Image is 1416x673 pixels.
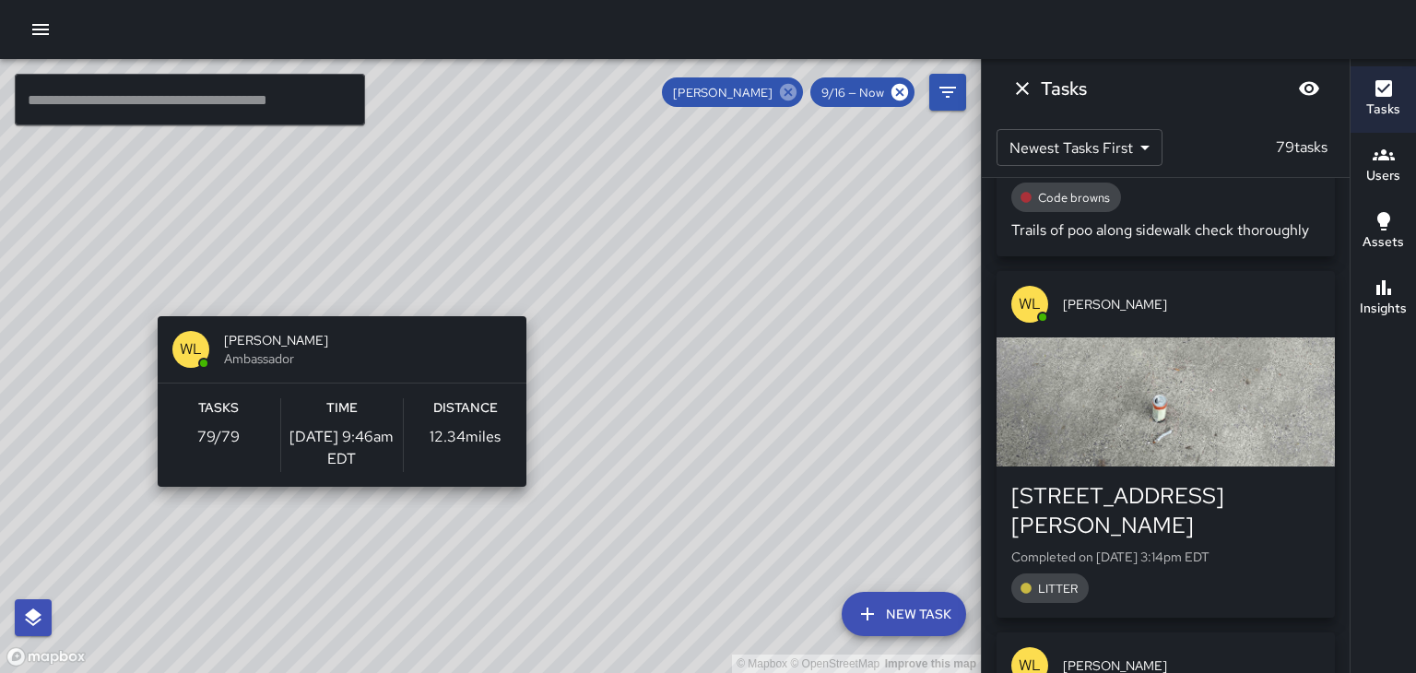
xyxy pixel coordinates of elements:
[326,398,358,419] h6: Time
[180,338,202,360] p: WL
[1027,190,1121,206] span: Code browns
[1027,581,1089,596] span: LITTER
[1011,219,1320,242] p: Trails of poo along sidewalk check thoroughly
[224,331,512,349] span: [PERSON_NAME]
[1004,70,1041,107] button: Dismiss
[1366,100,1400,120] h6: Tasks
[198,398,239,419] h6: Tasks
[1363,232,1404,253] h6: Assets
[224,349,512,368] span: Ambassador
[997,271,1335,618] button: WL[PERSON_NAME][STREET_ADDRESS][PERSON_NAME]Completed on [DATE] 3:14pm EDTLITTER
[1351,66,1416,133] button: Tasks
[1351,199,1416,266] button: Assets
[810,85,895,100] span: 9/16 — Now
[1291,70,1327,107] button: Blur
[997,129,1162,166] div: Newest Tasks First
[1019,293,1041,315] p: WL
[1063,295,1320,313] span: [PERSON_NAME]
[842,592,966,636] button: New Task
[433,398,498,419] h6: Distance
[158,316,526,487] button: WL[PERSON_NAME]AmbassadorTasks79/79Time[DATE] 9:46am EDTDistance12.34miles
[929,74,966,111] button: Filters
[1351,266,1416,332] button: Insights
[1011,481,1320,540] div: [STREET_ADDRESS][PERSON_NAME]
[1360,299,1407,319] h6: Insights
[810,77,914,107] div: 9/16 — Now
[1366,166,1400,186] h6: Users
[662,77,803,107] div: [PERSON_NAME]
[1351,133,1416,199] button: Users
[662,85,784,100] span: [PERSON_NAME]
[197,426,240,448] p: 79 / 79
[430,426,501,448] p: 12.34 miles
[1268,136,1335,159] p: 79 tasks
[1011,548,1320,566] p: Completed on [DATE] 3:14pm EDT
[1041,74,1087,103] h6: Tasks
[281,426,404,470] p: [DATE] 9:46am EDT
